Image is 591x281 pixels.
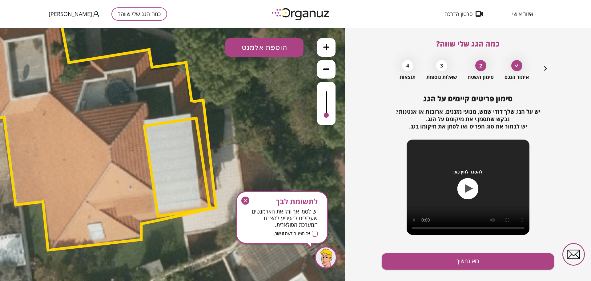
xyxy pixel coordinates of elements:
button: איזור אישי [503,11,542,17]
span: [PERSON_NAME] [49,11,92,17]
span: סרטון הדרכה [444,11,472,17]
button: [PERSON_NAME] [49,10,99,18]
div: 2 [475,60,486,71]
div: 3 [436,60,447,71]
span: תוצאות [400,74,416,80]
button: הוספת אלמנט [225,10,304,29]
span: איתור הנכס [505,74,529,80]
span: סימון פריטים קיימים על הגג [423,93,513,104]
span: יש על הגג שלך דודי שמש, מנועי מזגנים, ארובות או אנטנות? נבקש שתסמן.י את מיקומם על הגג. יש לבחור א... [396,108,540,130]
button: סרטון הדרכה [435,11,492,17]
button: כמה הגג שלי שווה? [111,7,167,21]
span: לתשומת לבך [246,197,318,206]
span: סימון השטח [468,74,494,80]
span: איזור אישי [512,11,533,17]
div: 4 [402,60,413,71]
span: יש לסמן אך ורק את האלמנטים שעלולים להפריע להצבת המערכת הסולארית. [246,208,318,228]
span: שאלות נוספות [426,74,457,80]
img: logo [267,6,335,22]
span: להסבר לחץ כאן [453,169,482,174]
button: בוא נמשיך [382,253,554,270]
span: כמה הגג שלי שווה? [436,39,500,49]
span: אל תציג הודעה זו שוב. [274,231,310,237]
